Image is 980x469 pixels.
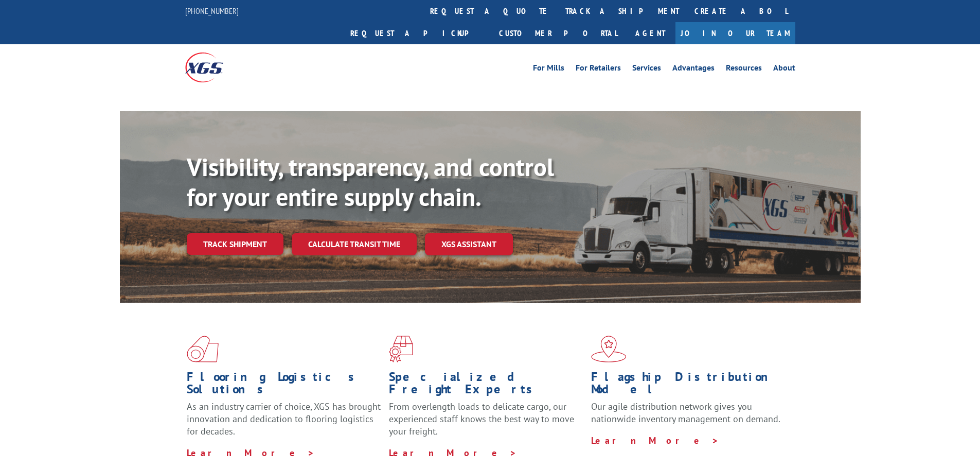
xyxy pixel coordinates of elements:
[533,64,564,75] a: For Mills
[425,233,513,255] a: XGS ASSISTANT
[672,64,715,75] a: Advantages
[726,64,762,75] a: Resources
[389,447,517,459] a: Learn More >
[591,435,719,446] a: Learn More >
[576,64,621,75] a: For Retailers
[187,401,381,437] span: As an industry carrier of choice, XGS has brought innovation and dedication to flooring logistics...
[187,447,315,459] a: Learn More >
[591,371,786,401] h1: Flagship Distribution Model
[187,371,381,401] h1: Flooring Logistics Solutions
[187,233,283,255] a: Track shipment
[389,401,583,446] p: From overlength loads to delicate cargo, our experienced staff knows the best way to move your fr...
[591,336,627,362] img: xgs-icon-flagship-distribution-model-red
[389,371,583,401] h1: Specialized Freight Experts
[187,336,219,362] img: xgs-icon-total-supply-chain-intelligence-red
[389,336,413,362] img: xgs-icon-focused-on-flooring-red
[625,22,675,44] a: Agent
[343,22,491,44] a: Request a pickup
[773,64,795,75] a: About
[491,22,625,44] a: Customer Portal
[591,401,780,425] span: Our agile distribution network gives you nationwide inventory management on demand.
[187,151,554,213] b: Visibility, transparency, and control for your entire supply chain.
[632,64,661,75] a: Services
[185,6,239,16] a: [PHONE_NUMBER]
[675,22,795,44] a: Join Our Team
[292,233,417,255] a: Calculate transit time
